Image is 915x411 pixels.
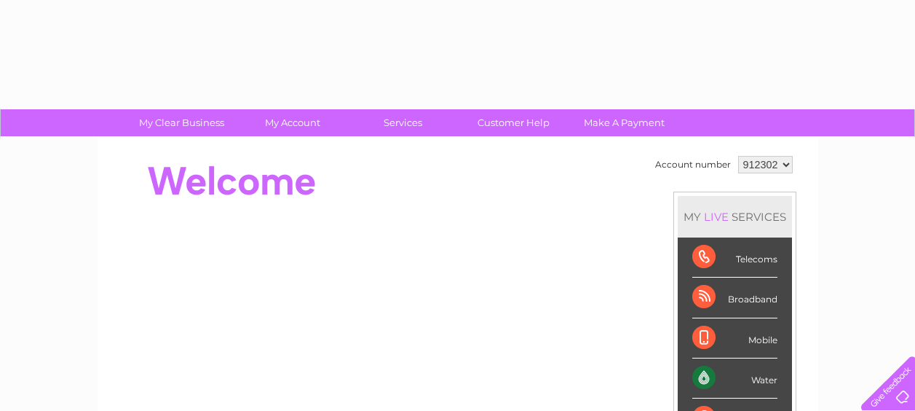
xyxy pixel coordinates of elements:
div: Water [692,359,777,399]
div: Telecoms [692,238,777,278]
a: My Account [232,109,352,136]
a: Customer Help [453,109,574,136]
div: MY SERVICES [678,196,792,238]
div: Mobile [692,318,777,359]
td: Account number [651,152,734,177]
a: Services [343,109,463,136]
div: Broadband [692,278,777,318]
a: Make A Payment [564,109,684,136]
div: LIVE [701,210,732,224]
a: My Clear Business [122,109,242,136]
